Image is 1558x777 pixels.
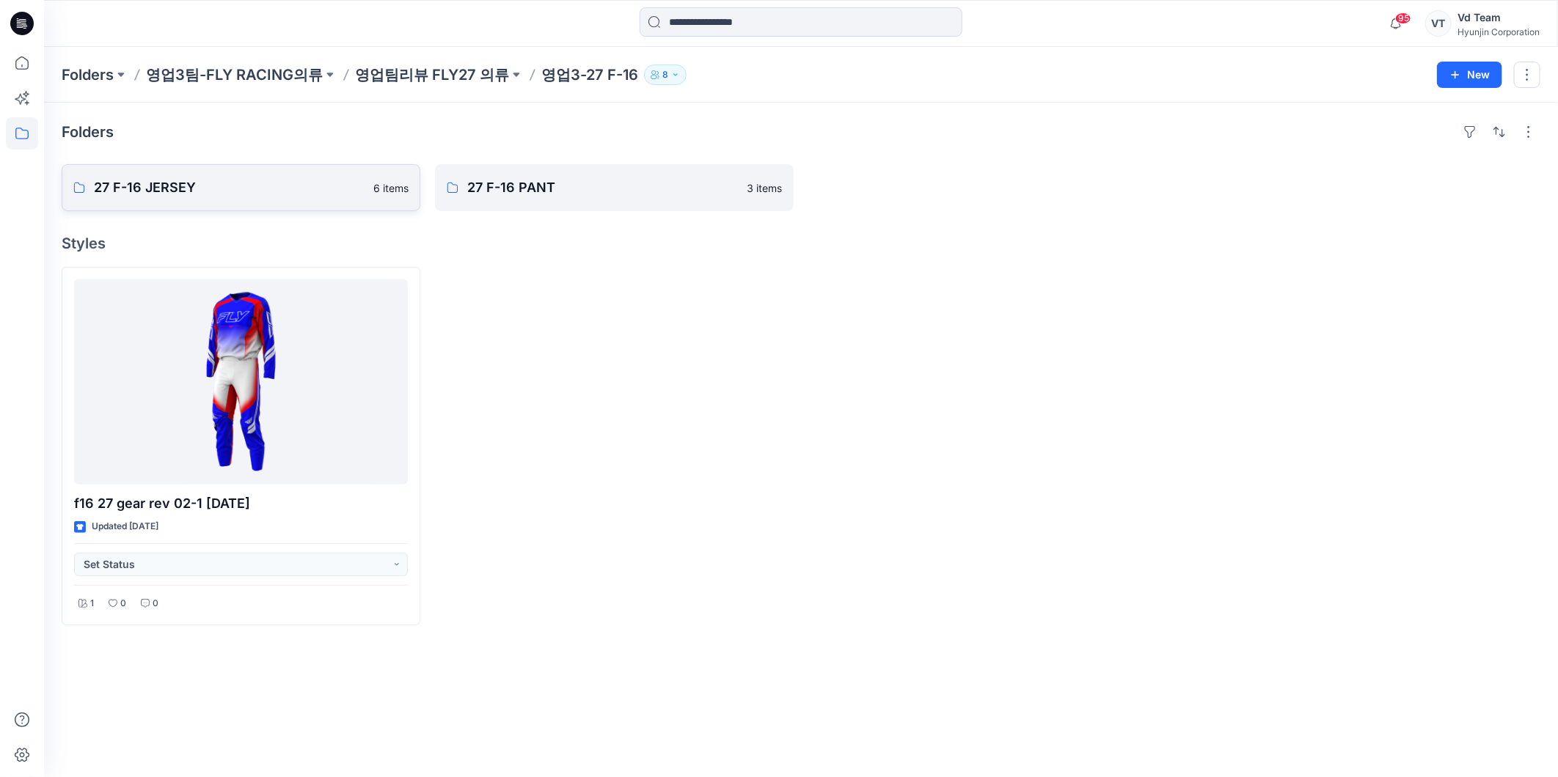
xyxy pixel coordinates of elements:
p: 27 F-16 PANT [467,177,738,198]
div: Hyunjin Corporation [1458,26,1540,37]
p: 1 [90,596,94,611]
span: 95 [1395,12,1411,24]
a: Folders [62,65,114,85]
a: 영업3팀-FLY RACING의류 [146,65,323,85]
p: 영업3-27 F-16 [541,65,638,85]
p: 27 F-16 JERSEY [94,177,365,198]
button: 8 [644,65,687,85]
a: 27 F-16 PANT3 items [435,164,794,211]
p: 3 items [747,180,782,196]
h4: Folders [62,123,114,141]
div: VT [1425,10,1452,37]
p: 8 [662,67,668,83]
p: 0 [120,596,126,611]
p: f16 27 gear rev 02-1 [DATE] [74,493,408,514]
a: 영업팀리뷰 FLY27 의류 [355,65,509,85]
h4: Styles [62,235,1540,252]
button: New [1437,62,1502,88]
a: 27 F-16 JERSEY6 items [62,164,420,211]
p: 6 items [373,180,409,196]
div: Vd Team [1458,9,1540,26]
p: 0 [153,596,158,611]
a: f16 27 gear rev 02-1 2025.03.24 [74,279,408,485]
p: Updated [DATE] [92,519,158,534]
